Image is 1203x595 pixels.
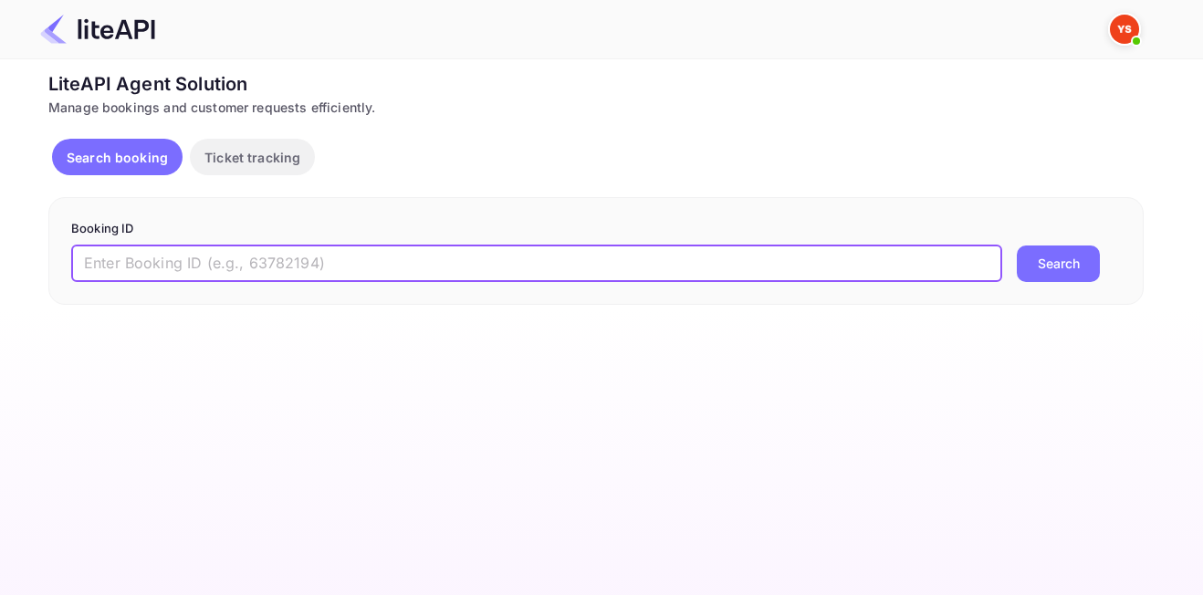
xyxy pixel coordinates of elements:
[48,70,1144,98] div: LiteAPI Agent Solution
[1017,245,1100,282] button: Search
[67,148,168,167] p: Search booking
[48,98,1144,117] div: Manage bookings and customer requests efficiently.
[40,15,155,44] img: LiteAPI Logo
[204,148,300,167] p: Ticket tracking
[71,245,1002,282] input: Enter Booking ID (e.g., 63782194)
[71,220,1121,238] p: Booking ID
[1110,15,1139,44] img: Yandex Support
